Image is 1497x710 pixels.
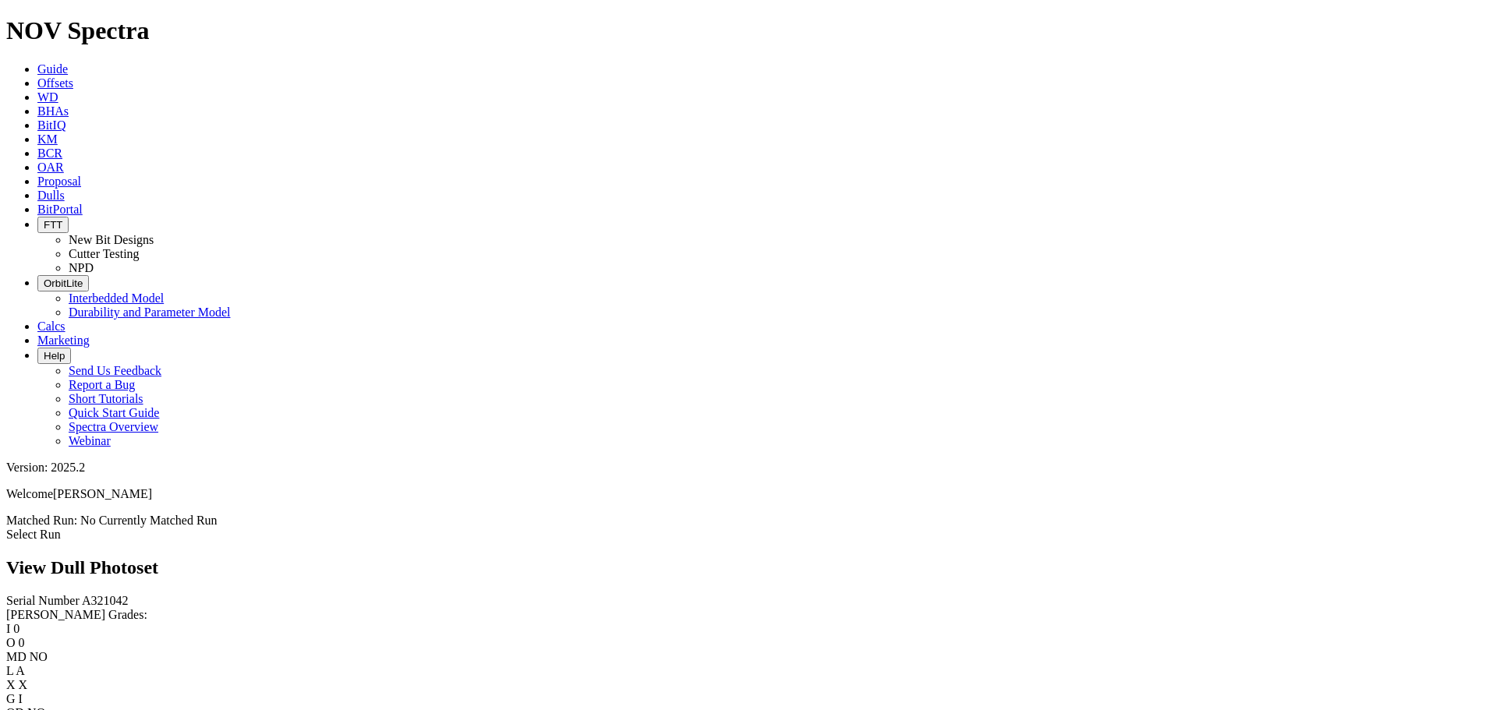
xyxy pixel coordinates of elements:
div: Version: 2025.2 [6,461,1491,475]
a: Calcs [37,320,65,333]
span: OrbitLite [44,277,83,289]
label: X [6,678,16,691]
label: G [6,692,16,705]
label: L [6,664,13,677]
a: Spectra Overview [69,420,158,433]
span: I [19,692,23,705]
button: FTT [37,217,69,233]
h1: NOV Spectra [6,16,1491,45]
span: A321042 [82,594,129,607]
a: Select Run [6,528,61,541]
span: Matched Run: [6,514,77,527]
button: Help [37,348,71,364]
a: Short Tutorials [69,392,143,405]
a: BitIQ [37,118,65,132]
a: Interbedded Model [69,291,164,305]
a: Marketing [37,334,90,347]
span: X [19,678,28,691]
span: 0 [13,622,19,635]
label: MD [6,650,27,663]
a: NPD [69,261,94,274]
a: BitPortal [37,203,83,216]
span: [PERSON_NAME] [53,487,152,500]
a: Offsets [37,76,73,90]
a: Quick Start Guide [69,406,159,419]
a: WD [37,90,58,104]
span: FTT [44,219,62,231]
label: I [6,622,10,635]
a: Webinar [69,434,111,447]
h2: View Dull Photoset [6,557,1491,578]
button: OrbitLite [37,275,89,291]
span: No Currently Matched Run [80,514,218,527]
a: Guide [37,62,68,76]
a: Cutter Testing [69,247,140,260]
label: O [6,636,16,649]
a: Dulls [37,189,65,202]
span: 0 [19,636,25,649]
a: Proposal [37,175,81,188]
p: Welcome [6,487,1491,501]
span: A [16,664,25,677]
a: New Bit Designs [69,233,154,246]
a: Durability and Parameter Model [69,306,231,319]
a: Send Us Feedback [69,364,161,377]
a: Report a Bug [69,378,135,391]
a: OAR [37,161,64,174]
a: BHAs [37,104,69,118]
span: Help [44,350,65,362]
a: BCR [37,147,62,160]
a: KM [37,132,58,146]
label: Serial Number [6,594,80,607]
span: NO [30,650,48,663]
div: [PERSON_NAME] Grades: [6,608,1491,622]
